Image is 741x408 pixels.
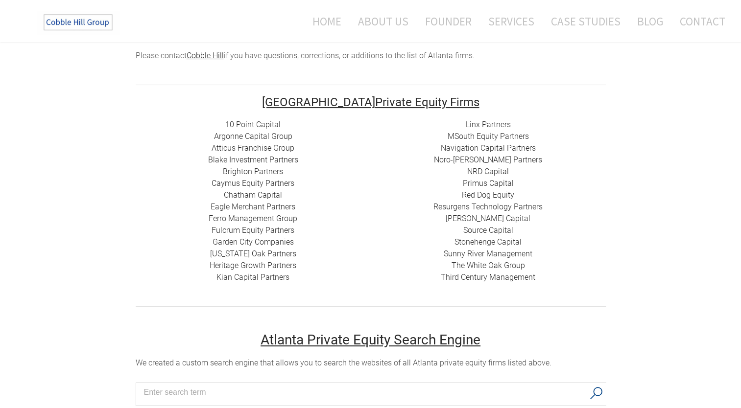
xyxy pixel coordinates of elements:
[261,332,480,348] u: Atlanta Private Equity Search Engine
[211,202,295,211] a: Eagle Merchant Partners
[481,8,542,34] a: Services
[212,179,294,188] a: Caymus Equity Partners
[214,132,292,141] a: Argonne Capital Group
[672,8,725,34] a: Contact
[586,383,606,404] button: Search
[351,8,416,34] a: About Us
[136,51,475,60] span: Please contact if you have questions, corrections, or additions to the list of Atlanta firms.
[209,214,297,223] a: Ferro Management Group
[441,272,535,282] a: Third Century Management
[144,385,584,400] input: Search input
[187,51,224,60] a: Cobble Hill
[212,226,294,235] a: Fulcrum Equity Partners​​
[225,120,281,129] a: 10 Point Capital
[454,237,522,247] a: Stonehenge Capital
[433,202,543,211] a: ​Resurgens Technology Partners
[444,249,532,258] a: Sunny River Management
[216,272,289,282] a: ​Kian Capital Partners
[452,261,525,270] a: The White Oak Group
[223,167,283,176] a: Brighton Partners
[466,120,511,129] a: Linx Partners
[441,143,536,153] a: Navigation Capital Partners
[467,167,509,176] a: NRD Capital
[262,95,375,109] font: [GEOGRAPHIC_DATA]
[462,190,514,200] a: Red Dog Equity
[208,155,298,164] a: Blake Investment Partners
[418,8,479,34] a: Founder
[210,249,296,258] a: [US_STATE] Oak Partners
[213,237,294,247] a: Garden City Companies
[210,261,296,270] a: Heritage Growth Partners
[212,143,294,153] a: Atticus Franchise Group
[448,132,529,141] a: MSouth Equity Partners
[463,179,514,188] a: Primus Capital
[544,8,628,34] a: Case Studies
[298,8,349,34] a: Home
[371,119,606,283] div: ​
[37,10,120,35] img: The Cobble Hill Group LLC
[434,155,542,164] a: Noro-[PERSON_NAME] Partners
[630,8,670,34] a: Blog
[446,214,530,223] a: [PERSON_NAME] Capital
[463,226,513,235] a: Source Capital
[136,357,606,369] div: We created a custom search engine that allows you to search the websites of all Atlanta private e...
[224,190,282,200] a: Chatham Capital
[262,95,479,109] font: Private Equity Firms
